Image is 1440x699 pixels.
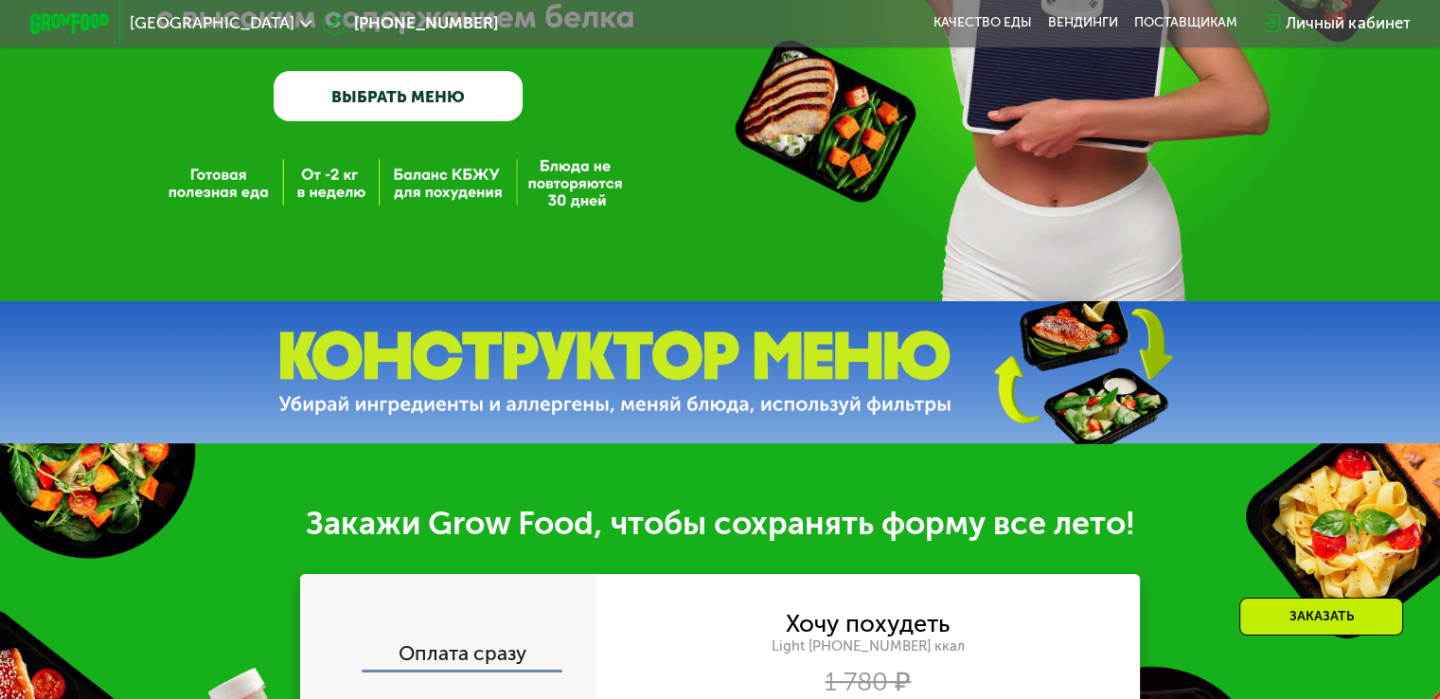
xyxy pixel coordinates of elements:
[786,613,950,635] div: Хочу похудеть
[1286,11,1410,35] div: Личный кабинет
[322,11,498,35] a: [PHONE_NUMBER]
[1239,598,1403,636] div: Заказать
[302,643,596,669] div: Оплата сразу
[933,15,1032,31] a: Качество еды
[274,71,523,121] a: ВЫБРАТЬ МЕНЮ
[130,15,294,31] span: [GEOGRAPHIC_DATA]
[596,637,1141,655] div: Light [PHONE_NUMBER] ккал
[1134,15,1237,31] div: поставщикам
[1048,15,1118,31] a: Вендинги
[596,671,1141,692] div: 1 780 ₽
